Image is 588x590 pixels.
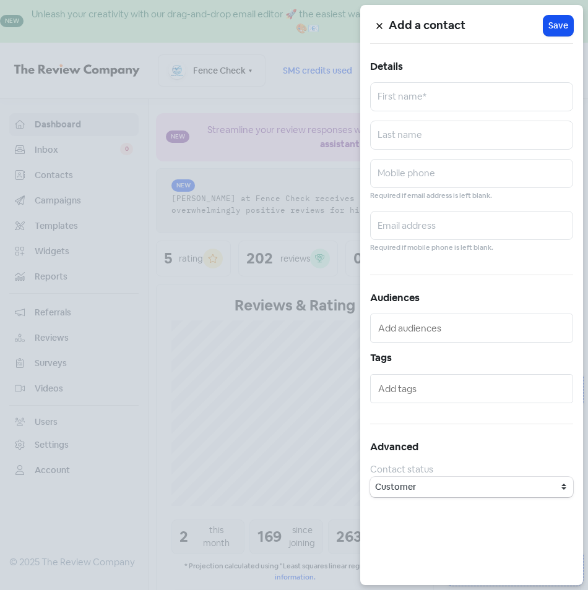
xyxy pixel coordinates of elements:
input: Mobile phone [370,159,573,188]
span: Save [548,19,568,32]
h5: Details [370,58,573,75]
input: First name [370,82,573,111]
input: Email address [370,211,573,240]
small: Required if mobile phone is left blank. [370,242,493,254]
h5: Add a contact [389,17,543,34]
h5: Tags [370,349,573,367]
h5: Advanced [370,438,573,456]
div: Contact status [370,463,573,477]
button: Save [543,15,573,36]
input: Add audiences [378,319,568,338]
h5: Audiences [370,289,573,307]
small: Required if email address is left blank. [370,190,492,202]
input: Add tags [378,379,568,398]
input: Last name [370,121,573,150]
